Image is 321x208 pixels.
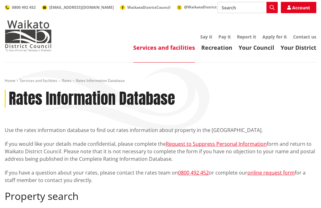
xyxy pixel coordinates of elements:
[5,20,52,51] img: Waikato District Council - Te Kaunihera aa Takiwaa o Waikato
[200,34,212,40] a: Say it
[281,2,316,13] a: Account
[166,140,267,147] a: Request to Suppress Personal Information
[247,169,295,176] a: online request form
[49,5,114,10] span: [EMAIL_ADDRESS][DOMAIN_NAME]
[127,5,171,10] span: WaikatoDistrictCouncil
[5,5,36,10] a: 0800 492 452
[5,78,316,84] nav: breadcrumb
[262,34,287,40] a: Apply for it
[184,4,217,10] span: @WaikatoDistrict
[5,190,316,202] h2: Property search
[20,78,57,83] a: Services and facilities
[12,5,36,10] span: 0800 492 452
[5,78,15,83] a: Home
[5,126,316,134] p: Use the rates information database to find out rates information about property in the [GEOGRAPHI...
[293,34,316,40] a: Contact us
[133,44,195,51] a: Services and facilities
[239,44,274,51] a: Your Council
[5,140,316,163] p: If you would like your details made confidential, please complete the form and return to Waikato ...
[42,5,114,10] a: [EMAIL_ADDRESS][DOMAIN_NAME]
[5,169,316,184] p: If you have a question about your rates, please contact the rates team on or complete our for a s...
[76,78,125,83] span: Rates Information Database
[9,90,175,108] h1: Rates Information Database
[201,44,232,51] a: Recreation
[218,2,278,13] input: Search input
[62,78,71,83] a: Rates
[120,5,171,10] a: WaikatoDistrictCouncil
[281,44,316,51] a: Your District
[177,4,217,10] a: @WaikatoDistrict
[218,34,231,40] a: Pay it
[178,169,209,176] a: 0800 492 452
[237,34,256,40] a: Report it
